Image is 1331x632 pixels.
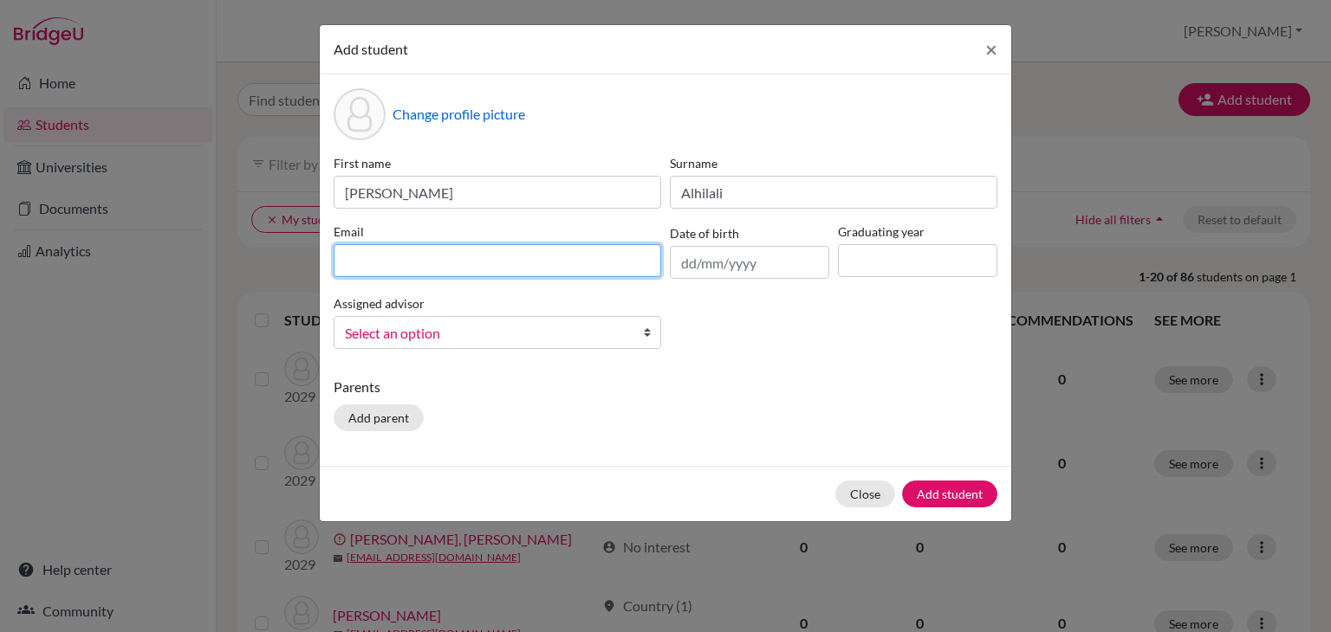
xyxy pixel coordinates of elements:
span: Add student [334,41,408,57]
span: × [985,36,997,61]
label: Graduating year [838,222,997,241]
span: Select an option [345,322,627,345]
button: Add student [902,480,997,507]
button: Close [971,25,1011,74]
input: dd/mm/yyyy [670,246,829,279]
label: Assigned advisor [334,294,425,313]
div: Profile picture [334,88,386,140]
button: Add parent [334,404,424,431]
p: Parents [334,377,997,397]
label: Email [334,222,661,241]
label: Surname [670,154,997,172]
button: Close [835,480,895,507]
label: First name [334,154,661,172]
label: Date of birth [670,224,739,242]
